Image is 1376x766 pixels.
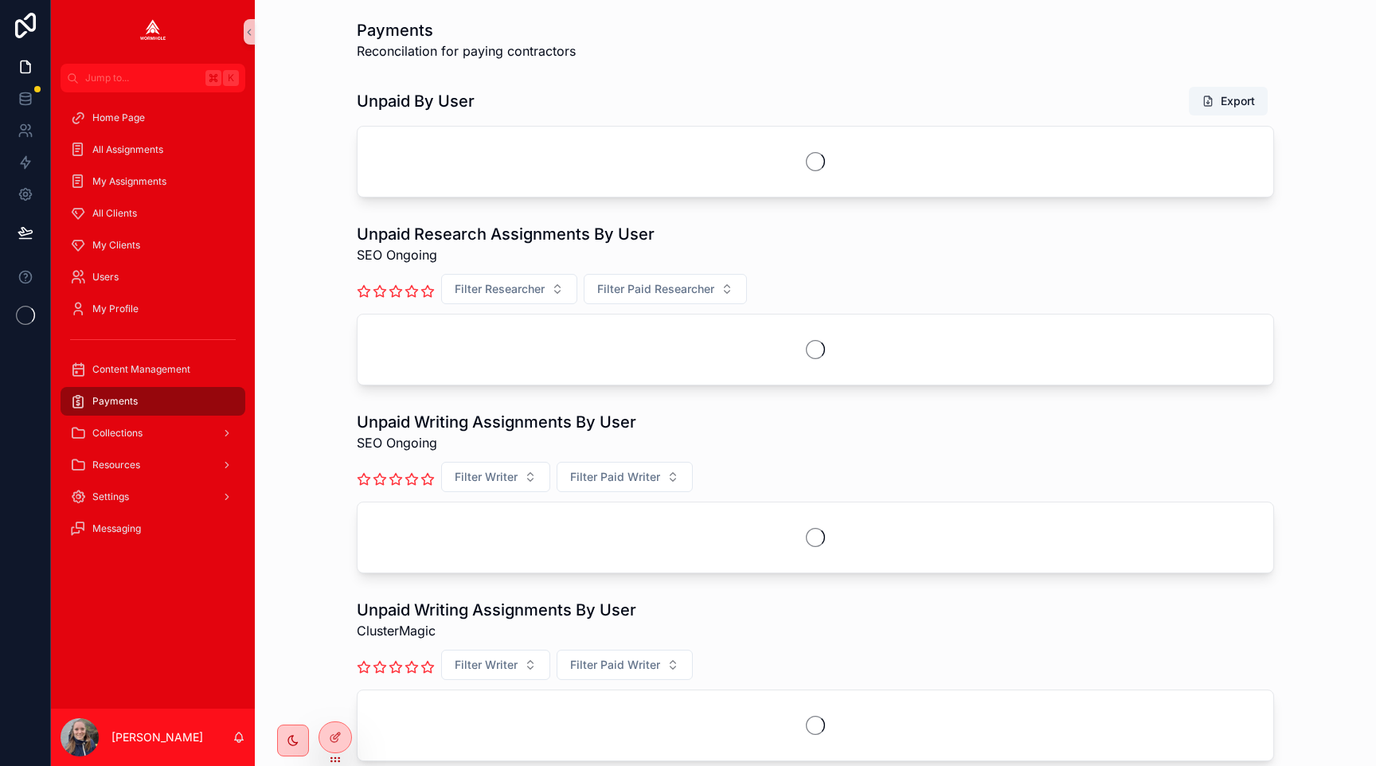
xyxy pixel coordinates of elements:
[597,281,714,297] span: Filter Paid Researcher
[61,483,245,511] a: Settings
[584,274,747,304] button: Select Button
[455,281,545,297] span: Filter Researcher
[61,451,245,479] a: Resources
[92,111,145,124] span: Home Page
[357,223,655,245] h1: Unpaid Research Assignments By User
[357,433,636,452] span: SEO Ongoing
[1189,87,1268,115] button: Export
[92,522,141,535] span: Messaging
[557,462,693,492] button: Select Button
[441,650,550,680] button: Select Button
[455,469,518,485] span: Filter Writer
[61,167,245,196] a: My Assignments
[357,90,475,112] h1: Unpaid By User
[111,729,203,745] p: [PERSON_NAME]
[85,72,199,84] span: Jump to...
[92,207,137,220] span: All Clients
[357,245,655,264] span: SEO Ongoing
[557,650,693,680] button: Select Button
[570,657,660,673] span: Filter Paid Writer
[92,239,140,252] span: My Clients
[61,355,245,384] a: Content Management
[92,271,119,283] span: Users
[357,411,636,433] h1: Unpaid Writing Assignments By User
[61,104,245,132] a: Home Page
[357,599,636,621] h1: Unpaid Writing Assignments By User
[441,274,577,304] button: Select Button
[357,41,576,61] span: Reconcilation for paying contractors
[441,462,550,492] button: Select Button
[61,514,245,543] a: Messaging
[61,199,245,228] a: All Clients
[92,490,129,503] span: Settings
[92,459,140,471] span: Resources
[61,295,245,323] a: My Profile
[92,427,143,440] span: Collections
[570,469,660,485] span: Filter Paid Writer
[92,363,190,376] span: Content Management
[51,92,255,564] div: scrollable content
[225,72,237,84] span: K
[61,263,245,291] a: Users
[92,143,163,156] span: All Assignments
[140,19,166,45] img: App logo
[61,64,245,92] button: Jump to...K
[92,395,138,408] span: Payments
[92,175,166,188] span: My Assignments
[455,657,518,673] span: Filter Writer
[61,135,245,164] a: All Assignments
[92,303,139,315] span: My Profile
[61,419,245,447] a: Collections
[61,387,245,416] a: Payments
[61,231,245,260] a: My Clients
[357,621,636,640] span: ClusterMagic
[357,19,576,41] h1: Payments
